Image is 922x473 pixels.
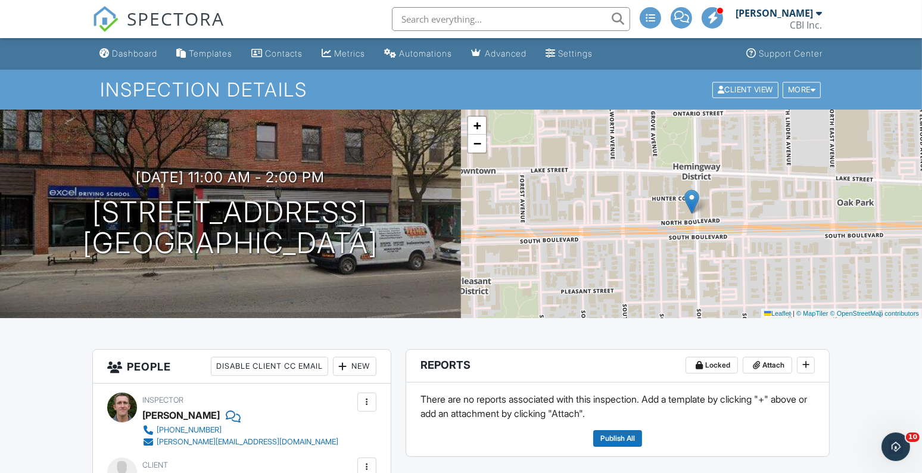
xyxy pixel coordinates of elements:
div: Support Center [759,48,823,58]
a: Zoom in [468,117,486,135]
a: © OpenStreetMap contributors [830,310,919,317]
input: Search everything... [392,7,630,31]
a: Settings [541,43,597,65]
span: Inspector [142,396,183,404]
span: 10 [906,432,920,442]
div: [PERSON_NAME] [736,7,813,19]
span: | [793,310,795,317]
div: More [783,82,821,98]
img: Marker [684,189,699,214]
div: [PHONE_NUMBER] [157,425,222,435]
a: Contacts [247,43,307,65]
a: [PERSON_NAME][EMAIL_ADDRESS][DOMAIN_NAME] [142,436,338,448]
span: − [474,136,481,151]
div: Client View [712,82,778,98]
div: CBI Inc. [790,19,822,31]
iframe: Intercom live chat [881,432,910,461]
a: Automations (Advanced) [379,43,457,65]
a: Templates [172,43,237,65]
h3: People [93,350,391,384]
a: Client View [711,85,781,94]
h3: [DATE] 11:00 am - 2:00 pm [136,169,325,185]
a: Advanced [466,43,531,65]
a: Leaflet [764,310,791,317]
h1: Inspection Details [100,79,823,100]
div: Automations [399,48,452,58]
div: Templates [189,48,232,58]
a: [PHONE_NUMBER] [142,424,338,436]
div: Advanced [485,48,527,58]
span: Client [142,460,168,469]
a: Metrics [317,43,370,65]
a: © MapTiler [796,310,828,317]
div: Dashboard [112,48,157,58]
span: + [474,118,481,133]
a: SPECTORA [92,16,225,41]
div: Disable Client CC Email [211,357,328,376]
img: The Best Home Inspection Software - Spectora [92,6,119,32]
a: Zoom out [468,135,486,153]
span: SPECTORA [127,6,225,31]
div: [PERSON_NAME][EMAIL_ADDRESS][DOMAIN_NAME] [157,437,338,447]
a: Support Center [742,43,827,65]
div: New [333,357,376,376]
div: Contacts [265,48,303,58]
a: Dashboard [95,43,162,65]
div: Metrics [334,48,365,58]
div: [PERSON_NAME] [142,406,220,424]
div: Settings [558,48,593,58]
h1: [STREET_ADDRESS] [GEOGRAPHIC_DATA] [83,197,378,260]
